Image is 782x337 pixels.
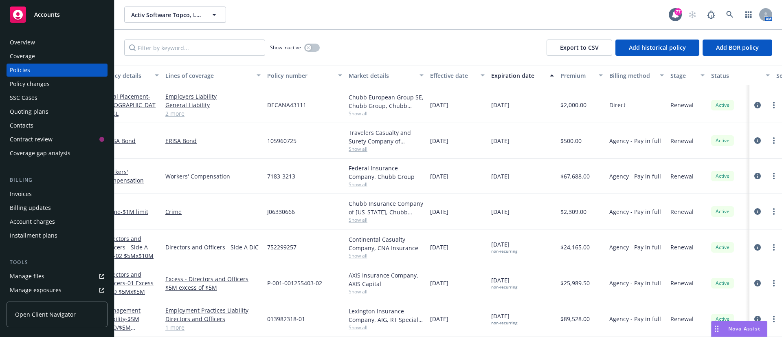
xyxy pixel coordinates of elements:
[349,252,424,259] span: Show all
[560,207,586,216] span: $2,309.00
[104,93,156,117] a: Local Placement
[165,323,261,332] a: 1 more
[267,172,295,181] span: 7183-3213
[104,279,154,295] span: - 01 Excess D&O $5Mx$5M
[606,66,667,85] button: Billing method
[165,71,252,80] div: Lines of coverage
[670,137,694,145] span: Renewal
[7,270,108,283] a: Manage files
[667,66,708,85] button: Stage
[430,315,448,323] span: [DATE]
[349,110,424,117] span: Show all
[7,284,108,297] a: Manage exposures
[703,7,719,23] a: Report a Bug
[560,101,586,109] span: $2,000.00
[491,137,510,145] span: [DATE]
[560,137,582,145] span: $500.00
[7,3,108,26] a: Accounts
[7,201,108,214] a: Billing updates
[753,136,762,145] a: circleInformation
[547,40,612,56] button: Export to CSV
[615,40,699,56] button: Add historical policy
[753,100,762,110] a: circleInformation
[10,91,37,104] div: SSC Cases
[267,315,305,323] span: 013982318-01
[349,164,424,181] div: Federal Insurance Company, Chubb Group
[491,320,517,326] div: non-recurring
[430,207,448,216] span: [DATE]
[670,207,694,216] span: Renewal
[165,101,261,109] a: General Liability
[560,44,599,51] span: Export to CSV
[711,71,761,80] div: Status
[629,44,686,51] span: Add historical policy
[769,100,779,110] a: more
[104,137,136,145] a: ERISA Bond
[7,91,108,104] a: SSC Cases
[165,243,261,251] a: Directors and Officers - Side A DIC
[491,276,517,290] span: [DATE]
[267,101,306,109] span: DECANA43111
[345,66,427,85] button: Market details
[670,279,694,287] span: Renewal
[769,136,779,145] a: more
[114,252,154,260] span: - 02 $5Mx$10M
[769,314,779,324] a: more
[753,242,762,252] a: circleInformation
[714,208,731,215] span: Active
[349,288,424,295] span: Show all
[491,101,510,109] span: [DATE]
[165,275,261,292] a: Excess - Directors and Officers $5M excess of $5M
[7,176,108,184] div: Billing
[722,7,738,23] a: Search
[165,137,261,145] a: ERISA Bond
[609,71,655,80] div: Billing method
[753,278,762,288] a: circleInformation
[491,71,545,80] div: Expiration date
[104,208,148,216] a: Crime
[270,44,301,51] span: Show inactive
[711,321,767,337] button: Nova Assist
[560,172,590,181] span: $67,688.00
[349,216,424,223] span: Show all
[557,66,606,85] button: Premium
[15,310,76,319] span: Open Client Navigator
[491,284,517,290] div: non-recurring
[34,11,60,18] span: Accounts
[131,11,202,19] span: Activ Software Topco, LLC
[609,315,661,323] span: Agency - Pay in full
[609,172,661,181] span: Agency - Pay in full
[430,243,448,251] span: [DATE]
[349,307,424,324] div: Lexington Insurance Company, AIG, RT Specialty Insurance Services, LLC (RSG Specialty, LLC)
[753,207,762,216] a: circleInformation
[684,7,701,23] a: Start snowing
[430,137,448,145] span: [DATE]
[349,235,424,252] div: Continental Casualty Company, CNA Insurance
[349,199,424,216] div: Chubb Insurance Company of [US_STATE], Chubb Group
[121,208,148,216] span: - $1M limit
[104,93,156,117] span: - [GEOGRAPHIC_DATA] GL
[124,40,265,56] input: Filter by keyword...
[609,207,661,216] span: Agency - Pay in full
[670,101,694,109] span: Renewal
[714,280,731,287] span: Active
[7,77,108,90] a: Policy changes
[10,229,57,242] div: Installment plans
[609,243,661,251] span: Agency - Pay in full
[753,171,762,181] a: circleInformation
[104,271,154,295] a: Directors and Officers
[10,64,30,77] div: Policies
[7,147,108,160] a: Coverage gap analysis
[609,137,661,145] span: Agency - Pay in full
[430,71,476,80] div: Effective date
[670,315,694,323] span: Renewal
[488,66,557,85] button: Expiration date
[491,249,517,254] div: non-recurring
[430,101,448,109] span: [DATE]
[714,244,731,251] span: Active
[10,270,44,283] div: Manage files
[674,8,682,15] div: 77
[10,36,35,49] div: Overview
[267,243,297,251] span: 752299257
